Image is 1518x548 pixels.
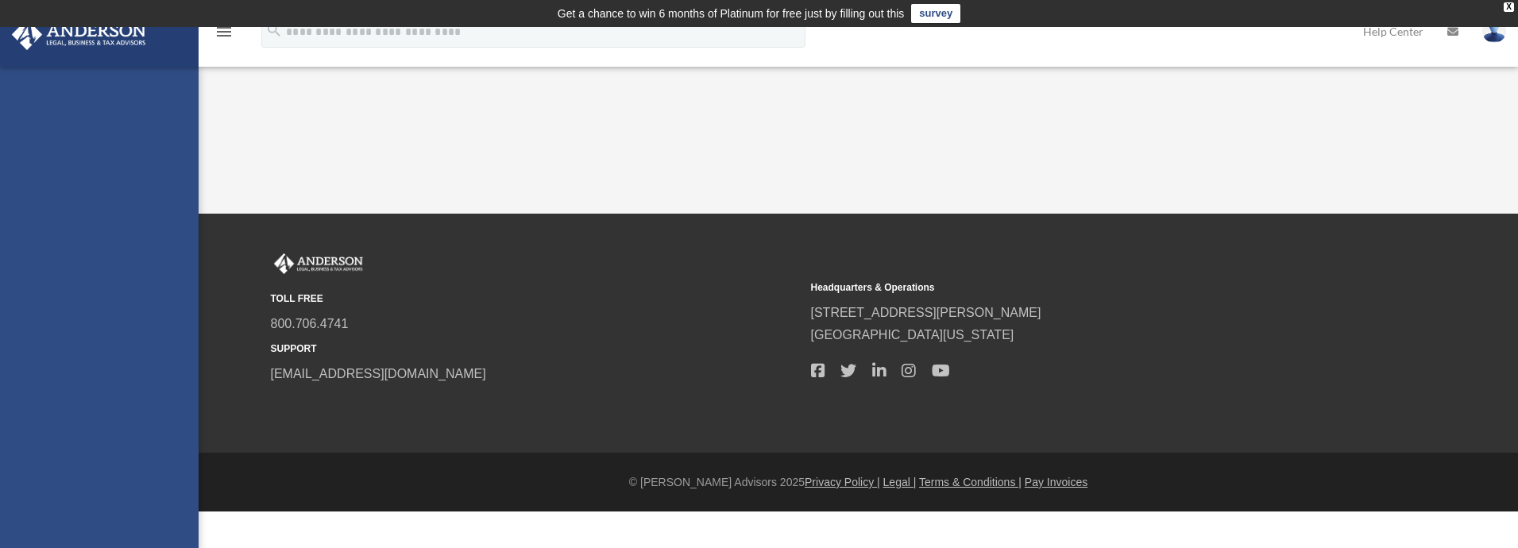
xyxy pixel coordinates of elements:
small: Headquarters & Operations [811,280,1340,296]
i: search [265,21,283,39]
a: [STREET_ADDRESS][PERSON_NAME] [811,306,1041,319]
a: 800.706.4741 [271,317,349,330]
div: Get a chance to win 6 months of Platinum for free just by filling out this [558,4,905,23]
small: SUPPORT [271,341,800,357]
a: [EMAIL_ADDRESS][DOMAIN_NAME] [271,367,486,380]
a: survey [911,4,960,23]
a: Privacy Policy | [805,476,880,488]
img: Anderson Advisors Platinum Portal [7,19,151,50]
a: [GEOGRAPHIC_DATA][US_STATE] [811,328,1014,342]
small: TOLL FREE [271,291,800,307]
div: close [1504,2,1514,12]
a: menu [214,28,234,41]
img: Anderson Advisors Platinum Portal [271,253,366,274]
img: User Pic [1482,20,1506,43]
div: © [PERSON_NAME] Advisors 2025 [199,473,1518,492]
a: Pay Invoices [1025,476,1087,488]
a: Legal | [883,476,917,488]
i: menu [214,22,234,41]
a: Terms & Conditions | [919,476,1022,488]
